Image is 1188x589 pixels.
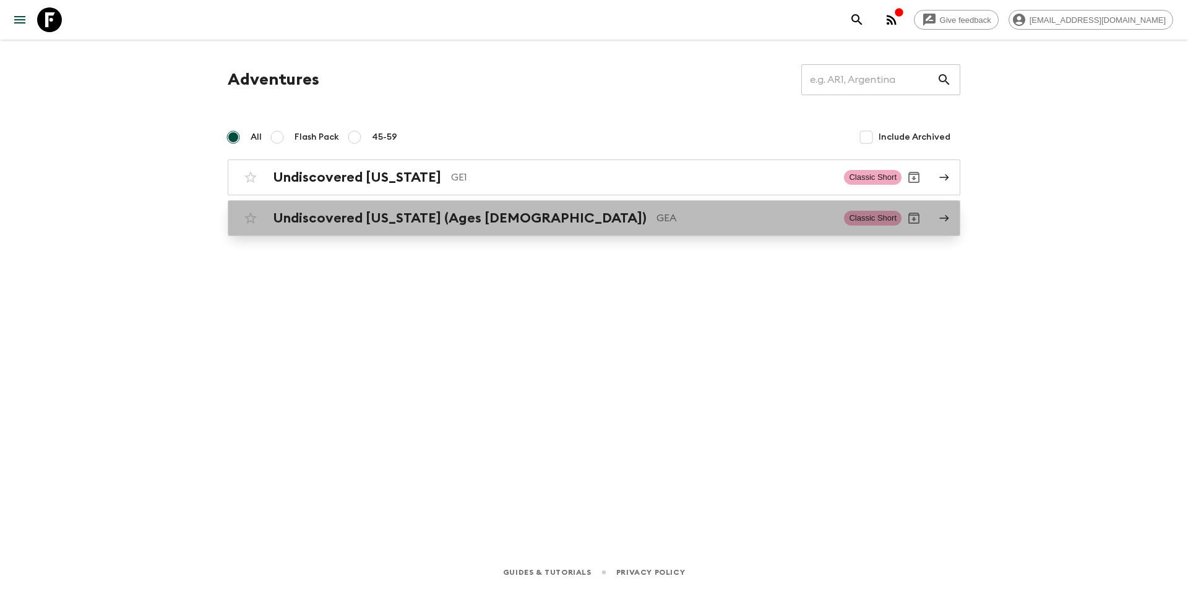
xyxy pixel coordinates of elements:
span: [EMAIL_ADDRESS][DOMAIN_NAME] [1023,15,1173,25]
button: Archive [902,165,926,190]
button: search adventures [845,7,869,32]
a: Undiscovered [US_STATE]GE1Classic ShortArchive [228,159,960,195]
input: e.g. AR1, Argentina [801,62,937,97]
h2: Undiscovered [US_STATE] (Ages [DEMOGRAPHIC_DATA]) [273,210,647,226]
button: Archive [902,206,926,231]
h1: Adventures [228,67,319,92]
span: All [251,131,262,143]
a: Give feedback [914,10,999,30]
span: Classic Short [844,211,902,226]
p: GE1 [451,170,834,185]
p: GEA [656,211,834,226]
span: Give feedback [933,15,998,25]
a: Guides & Tutorials [503,566,592,579]
div: [EMAIL_ADDRESS][DOMAIN_NAME] [1009,10,1173,30]
a: Privacy Policy [616,566,685,579]
a: Undiscovered [US_STATE] (Ages [DEMOGRAPHIC_DATA])GEAClassic ShortArchive [228,200,960,236]
button: menu [7,7,32,32]
span: 45-59 [372,131,397,143]
h2: Undiscovered [US_STATE] [273,169,441,185]
span: Flash Pack [295,131,339,143]
span: Classic Short [844,170,902,185]
span: Include Archived [879,131,950,143]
